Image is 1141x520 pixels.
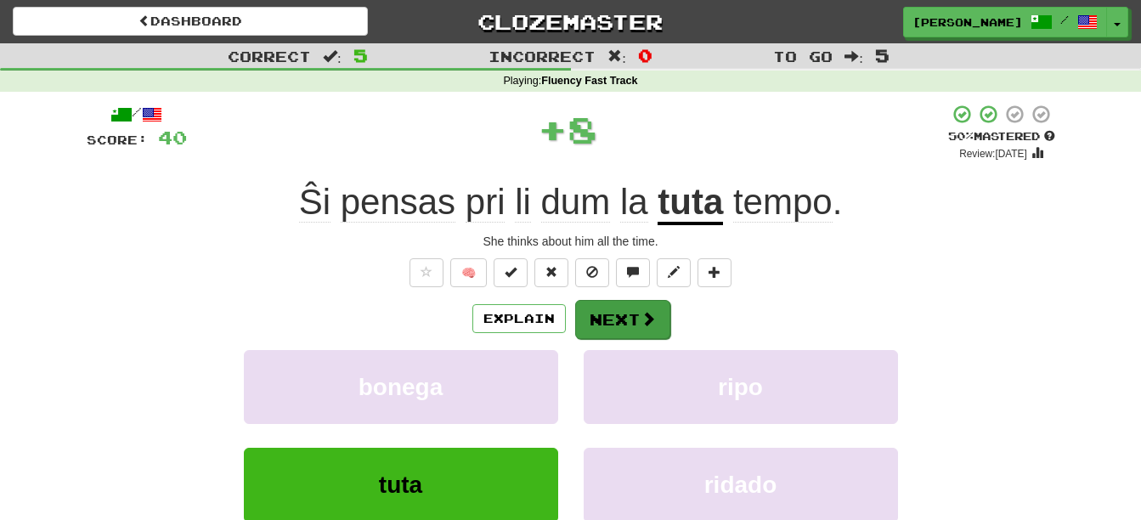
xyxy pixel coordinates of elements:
[393,7,748,37] a: Clozemaster
[353,45,368,65] span: 5
[541,75,637,87] strong: Fluency Fast Track
[903,7,1107,37] a: [PERSON_NAME] /
[959,148,1027,160] small: Review: [DATE]
[733,182,833,223] span: tempo
[410,258,443,287] button: Favorite sentence (alt+f)
[948,129,1055,144] div: Mastered
[13,7,368,36] a: Dashboard
[658,182,723,225] u: tuta
[718,374,763,400] span: ripo
[575,300,670,339] button: Next
[541,182,611,223] span: dum
[575,258,609,287] button: Ignore sentence (alt+i)
[359,374,443,400] span: bonega
[638,45,652,65] span: 0
[87,233,1055,250] div: She thinks about him all the time.
[323,49,342,64] span: :
[698,258,731,287] button: Add to collection (alt+a)
[341,182,455,223] span: pensas
[87,104,187,125] div: /
[844,49,863,64] span: :
[158,127,187,148] span: 40
[616,258,650,287] button: Discuss sentence (alt+u)
[87,133,148,147] span: Score:
[773,48,833,65] span: To go
[515,182,531,223] span: li
[538,104,568,155] span: +
[489,48,596,65] span: Incorrect
[723,182,842,223] span: .
[534,258,568,287] button: Reset to 0% Mastered (alt+r)
[466,182,506,223] span: pri
[657,258,691,287] button: Edit sentence (alt+d)
[584,350,898,424] button: ripo
[912,14,1023,30] span: [PERSON_NAME]
[494,258,528,287] button: Set this sentence to 100% Mastered (alt+m)
[244,350,558,424] button: bonega
[875,45,890,65] span: 5
[472,304,566,333] button: Explain
[228,48,311,65] span: Correct
[1060,14,1069,25] span: /
[948,129,974,143] span: 50 %
[607,49,626,64] span: :
[299,182,330,223] span: Ŝi
[704,472,777,498] span: ridado
[568,108,597,150] span: 8
[450,258,487,287] button: 🧠
[379,472,422,498] span: tuta
[620,182,648,223] span: la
